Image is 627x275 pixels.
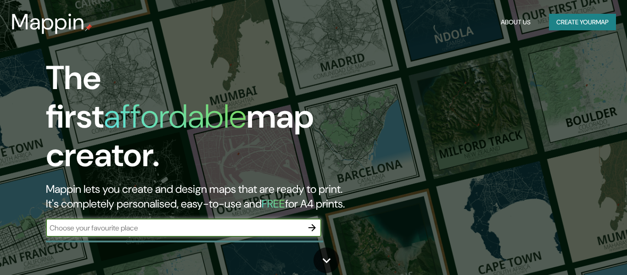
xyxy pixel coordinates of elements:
img: mappin-pin [85,24,92,31]
button: About Us [497,14,534,31]
h2: Mappin lets you create and design maps that are ready to print. It's completely personalised, eas... [46,182,359,211]
button: Create yourmap [549,14,616,31]
h3: Mappin [11,9,85,35]
h1: The first map creator. [46,59,359,182]
input: Choose your favourite place [46,223,303,233]
h1: affordable [104,95,246,138]
h5: FREE [262,196,285,211]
